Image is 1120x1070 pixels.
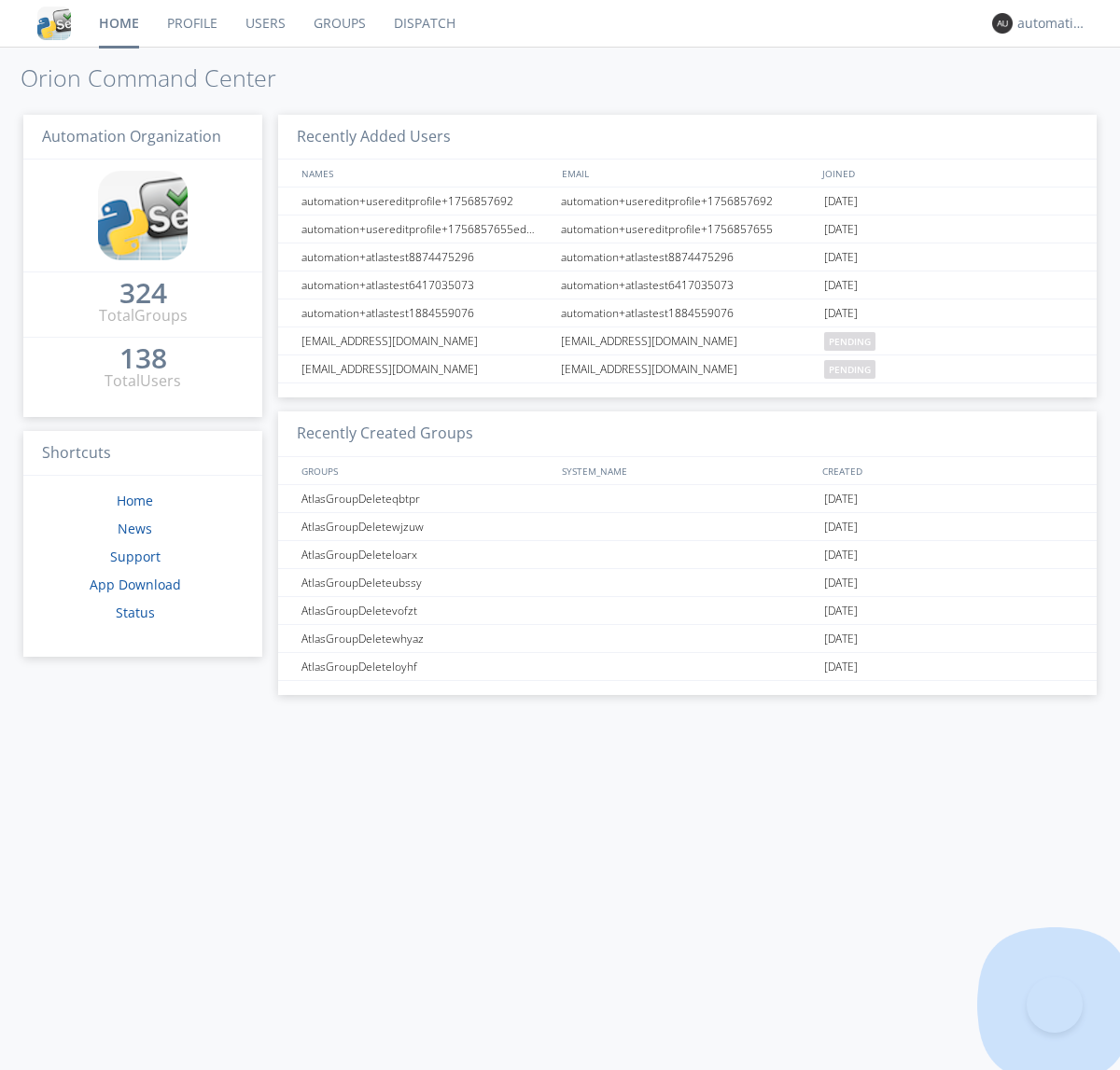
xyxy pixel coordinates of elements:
[278,355,1097,383] a: [EMAIL_ADDRESS][DOMAIN_NAME][EMAIL_ADDRESS][DOMAIN_NAME]pending
[556,355,819,382] div: [EMAIL_ADDRESS][DOMAIN_NAME]
[278,625,1097,653] a: AtlasGroupDeletewhyaz[DATE]
[824,360,875,379] span: pending
[824,569,858,597] span: [DATE]
[824,485,858,513] span: [DATE]
[278,215,1097,243] a: automation+usereditprofile+1756857655editedautomation+usereditprofile+1756857655automation+usered...
[824,653,858,681] span: [DATE]
[824,188,858,215] span: [DATE]
[278,569,1097,597] a: AtlasGroupDeleteubssy[DATE]
[297,541,555,568] div: AtlasGroupDeleteloarx
[278,188,1097,215] a: automation+usereditprofile+1756857692automation+usereditprofile+1756857692[DATE]
[297,355,555,382] div: [EMAIL_ADDRESS][DOMAIN_NAME]
[824,597,858,625] span: [DATE]
[297,188,555,215] div: automation+usereditprofile+1756857692
[824,243,858,271] span: [DATE]
[297,215,555,243] div: automation+usereditprofile+1756857655editedautomation+usereditprofile+1756857655
[278,327,1097,355] a: [EMAIL_ADDRESS][DOMAIN_NAME][EMAIL_ADDRESS][DOMAIN_NAME]pending
[278,513,1097,541] a: AtlasGroupDeletewjzuw[DATE]
[818,457,1079,484] div: CREATED
[818,160,1079,187] div: JOINED
[278,271,1097,299] a: automation+atlastest6417035073automation+atlastest6417035073[DATE]
[297,271,555,299] div: automation+atlastest6417035073
[23,431,262,477] h3: Shortcuts
[119,349,167,370] a: 138
[278,485,1097,513] a: AtlasGroupDeleteqbtpr[DATE]
[556,271,819,299] div: automation+atlastest6417035073
[824,299,858,327] span: [DATE]
[556,188,819,215] div: automation+usereditprofile+1756857692
[278,411,1097,457] h3: Recently Created Groups
[824,215,858,243] span: [DATE]
[278,541,1097,569] a: AtlasGroupDeleteloarx[DATE]
[119,349,167,368] div: 138
[557,160,818,187] div: EMAIL
[297,569,555,596] div: AtlasGroupDeleteubssy
[824,541,858,569] span: [DATE]
[37,7,71,40] img: cddb5a64eb264b2086981ab96f4c1ba7
[297,327,555,354] div: [EMAIL_ADDRESS][DOMAIN_NAME]
[297,243,555,271] div: automation+atlastest8874475296
[824,271,858,299] span: [DATE]
[297,625,555,652] div: AtlasGroupDeletewhyaz
[278,597,1097,625] a: AtlasGroupDeletevofzt[DATE]
[116,604,155,621] a: Status
[297,513,555,540] div: AtlasGroupDeletewjzuw
[556,243,819,271] div: automation+atlastest8874475296
[556,215,819,243] div: automation+usereditprofile+1756857655
[278,115,1097,160] h3: Recently Added Users
[278,299,1097,327] a: automation+atlastest1884559076automation+atlastest1884559076[DATE]
[824,332,875,351] span: pending
[99,305,188,327] div: Total Groups
[824,513,858,541] span: [DATE]
[119,284,167,305] a: 324
[278,653,1097,681] a: AtlasGroupDeleteloyhf[DATE]
[297,653,555,680] div: AtlasGroupDeleteloyhf
[297,299,555,327] div: automation+atlastest1884559076
[42,126,221,146] span: Automation Organization
[992,13,1013,34] img: 373638.png
[824,625,858,653] span: [DATE]
[1017,14,1087,33] div: automation+atlas0020
[1027,977,1083,1033] iframe: Toggle Customer Support
[105,370,181,392] div: Total Users
[556,327,819,354] div: [EMAIL_ADDRESS][DOMAIN_NAME]
[297,485,555,512] div: AtlasGroupDeleteqbtpr
[119,284,167,302] div: 324
[98,171,188,260] img: cddb5a64eb264b2086981ab96f4c1ba7
[117,492,153,509] a: Home
[297,160,553,187] div: NAMES
[297,457,553,484] div: GROUPS
[278,243,1097,271] a: automation+atlastest8874475296automation+atlastest8874475296[DATE]
[110,548,161,565] a: Support
[557,457,818,484] div: SYSTEM_NAME
[556,299,819,327] div: automation+atlastest1884559076
[118,520,152,537] a: News
[90,576,181,593] a: App Download
[297,597,555,624] div: AtlasGroupDeletevofzt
